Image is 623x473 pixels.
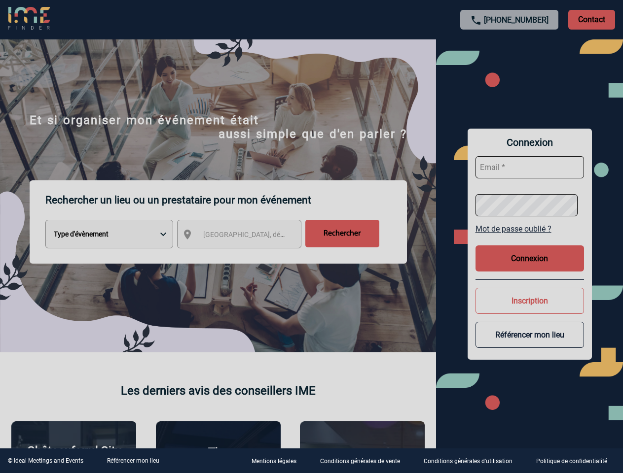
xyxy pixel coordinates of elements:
[536,458,607,465] p: Politique de confidentialité
[244,456,312,466] a: Mentions légales
[312,456,416,466] a: Conditions générales de vente
[320,458,400,465] p: Conditions générales de vente
[8,457,83,464] div: © Ideal Meetings and Events
[416,456,528,466] a: Conditions générales d'utilisation
[528,456,623,466] a: Politique de confidentialité
[424,458,513,465] p: Conditions générales d'utilisation
[252,458,296,465] p: Mentions légales
[107,457,159,464] a: Référencer mon lieu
